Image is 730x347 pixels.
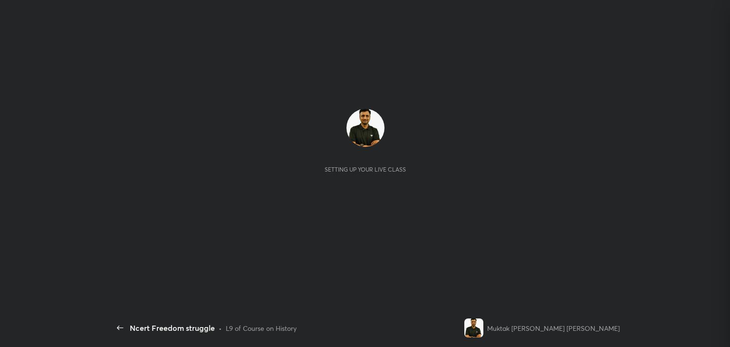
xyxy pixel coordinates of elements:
img: 25fcddf6084340b8b5330c9eff3a7161.jpg [464,318,483,337]
div: • [219,323,222,333]
div: Setting up your live class [325,166,406,173]
div: Muktak [PERSON_NAME] [PERSON_NAME] [487,323,620,333]
img: 25fcddf6084340b8b5330c9eff3a7161.jpg [346,109,384,147]
div: Ncert Freedom struggle [130,322,215,334]
div: L9 of Course on History [226,323,297,333]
